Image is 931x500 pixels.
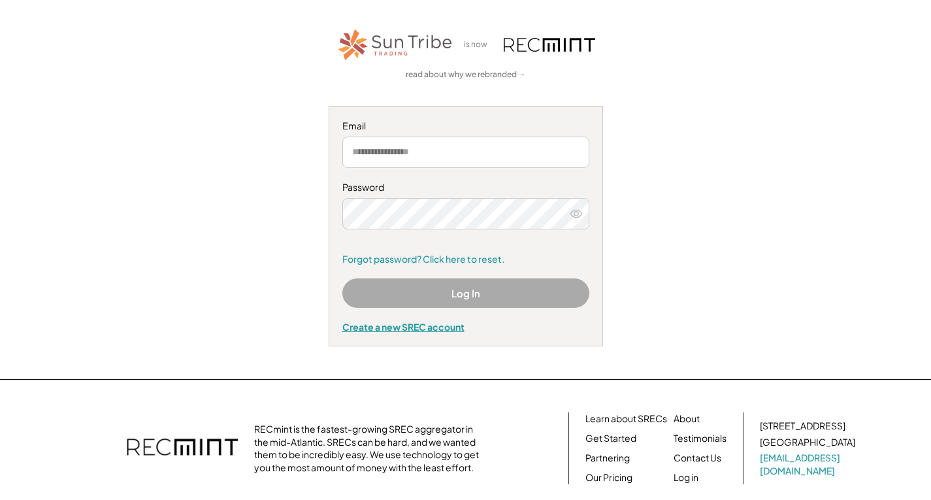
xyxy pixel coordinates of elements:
[674,452,721,465] a: Contact Us
[342,181,589,194] div: Password
[585,412,667,425] a: Learn about SRECs
[342,253,589,266] a: Forgot password? Click here to reset.
[504,38,595,52] img: recmint-logotype%403x.png
[336,27,454,63] img: STT_Horizontal_Logo%2B-%2BColor.png
[342,321,589,333] div: Create a new SREC account
[760,420,845,433] div: [STREET_ADDRESS]
[760,452,858,477] a: [EMAIL_ADDRESS][DOMAIN_NAME]
[760,436,855,449] div: [GEOGRAPHIC_DATA]
[342,278,589,308] button: Log In
[342,120,589,133] div: Email
[461,39,497,50] div: is now
[674,471,698,484] a: Log in
[406,69,526,80] a: read about why we rebranded →
[127,425,238,471] img: recmint-logotype%403x.png
[674,432,727,445] a: Testimonials
[254,423,486,474] div: RECmint is the fastest-growing SREC aggregator in the mid-Atlantic. SRECs can be hard, and we wan...
[585,471,632,484] a: Our Pricing
[585,432,636,445] a: Get Started
[585,452,630,465] a: Partnering
[674,412,700,425] a: About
